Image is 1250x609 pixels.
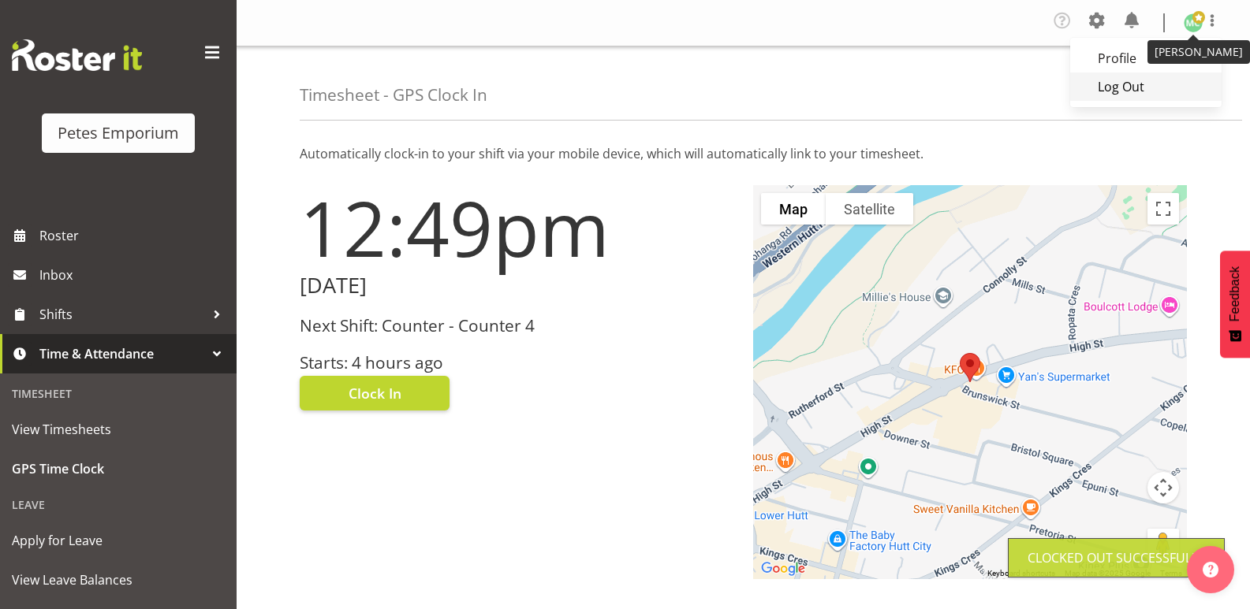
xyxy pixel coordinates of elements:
h4: Timesheet - GPS Clock In [300,86,487,104]
button: Toggle fullscreen view [1147,193,1179,225]
a: View Leave Balances [4,560,233,600]
span: Roster [39,224,229,247]
img: melissa-cowen2635.jpg [1184,13,1203,32]
img: Google [757,559,809,579]
span: View Leave Balances [12,568,225,592]
a: View Timesheets [4,410,233,449]
span: GPS Time Clock [12,457,225,481]
p: Automatically clock-in to your shift via your mobile device, which will automatically link to you... [300,144,1187,163]
span: Inbox [39,263,229,287]
span: View Timesheets [12,418,225,441]
div: Leave [4,488,233,521]
span: Time & Attendance [39,342,205,366]
a: Open this area in Google Maps (opens a new window) [757,559,809,579]
button: Keyboard shortcuts [987,568,1055,579]
button: Clock In [300,376,450,410]
a: Profile [1070,44,1222,72]
h3: Starts: 4 hours ago [300,354,734,372]
button: Map camera controls [1147,472,1179,503]
span: Apply for Leave [12,529,225,552]
h3: Next Shift: Counter - Counter 4 [300,317,734,335]
button: Drag Pegman onto the map to open Street View [1147,529,1179,560]
button: Show satellite imagery [826,193,913,225]
div: Petes Emporium [58,121,179,145]
div: Clocked out Successfully [1028,548,1205,567]
button: Feedback - Show survey [1220,251,1250,358]
span: Shifts [39,303,205,326]
h2: [DATE] [300,273,734,298]
a: Log Out [1070,72,1222,101]
img: Rosterit website logo [12,39,142,71]
div: Timesheet [4,377,233,410]
span: Clock In [349,383,401,403]
a: GPS Time Clock [4,449,233,488]
h1: 12:49pm [300,185,734,270]
img: help-xxl-2.png [1203,562,1218,577]
button: Show street map [761,193,826,225]
span: Feedback [1228,266,1242,321]
a: Apply for Leave [4,521,233,560]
